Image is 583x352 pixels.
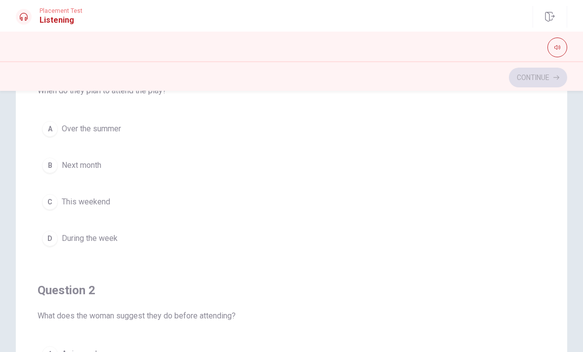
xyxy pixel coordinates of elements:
h4: Question 2 [38,282,545,298]
div: C [42,194,58,210]
span: This weekend [62,196,110,208]
div: D [42,231,58,246]
h1: Listening [40,14,83,26]
span: Over the summer [62,123,121,135]
div: B [42,157,58,173]
div: A [42,121,58,137]
button: AOver the summer [38,117,545,141]
button: CThis weekend [38,190,545,214]
span: When do they plan to attend the play? [38,85,545,97]
span: What does the woman suggest they do before attending? [38,310,545,322]
span: During the week [62,233,118,244]
span: Placement Test [40,7,83,14]
button: DDuring the week [38,226,545,251]
span: Next month [62,159,101,171]
button: BNext month [38,153,545,178]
